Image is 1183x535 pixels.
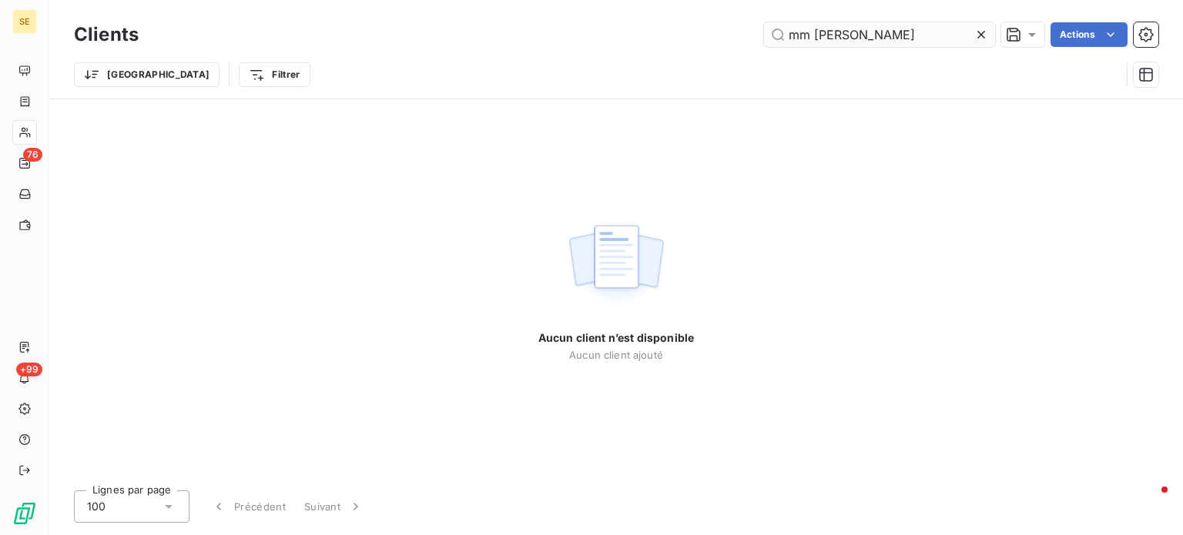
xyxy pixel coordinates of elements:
[764,22,995,47] input: Rechercher
[239,62,310,87] button: Filtrer
[1051,22,1128,47] button: Actions
[16,363,42,376] span: +99
[202,490,295,523] button: Précédent
[12,501,37,526] img: Logo LeanPay
[538,330,694,346] span: Aucun client n’est disponible
[23,148,42,162] span: 76
[569,349,663,361] span: Aucun client ajouté
[567,216,665,312] img: empty state
[295,490,373,523] button: Suivant
[12,9,37,34] div: SE
[74,21,139,48] h3: Clients
[74,62,220,87] button: [GEOGRAPHIC_DATA]
[1131,483,1168,520] iframe: Intercom live chat
[87,499,106,514] span: 100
